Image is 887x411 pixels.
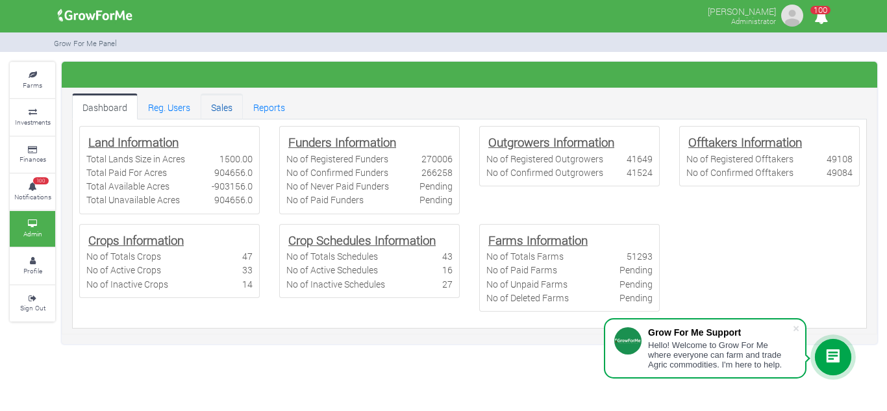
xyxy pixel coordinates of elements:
p: [PERSON_NAME] [708,3,776,18]
div: Pending [619,263,653,277]
div: 266258 [421,166,453,179]
small: Profile [23,266,42,275]
small: Admin [23,229,42,238]
a: Sales [201,93,243,119]
div: 904656.0 [214,166,253,179]
img: growforme image [53,3,137,29]
a: Farms [10,62,55,98]
div: No of Confirmed Offtakers [686,166,793,179]
small: Administrator [731,16,776,26]
b: Land Information [88,134,179,150]
div: No of Paid Funders [286,193,364,206]
div: Total Paid For Acres [86,166,167,179]
div: Hello! Welcome to Grow For Me where everyone can farm and trade Agric commodities. I'm here to help. [648,340,792,369]
div: 47 [242,249,253,263]
div: No of Confirmed Outgrowers [486,166,603,179]
div: Grow For Me Support [648,327,792,338]
div: No of Inactive Schedules [286,277,385,291]
div: 14 [242,277,253,291]
div: No of Registered Outgrowers [486,152,603,166]
div: No of Totals Farms [486,249,564,263]
a: Sign Out [10,286,55,321]
div: 1500.00 [219,152,253,166]
a: Reports [243,93,295,119]
div: Total Unavailable Acres [86,193,180,206]
div: -903156.0 [212,179,253,193]
b: Farms Information [488,232,588,248]
div: 270006 [421,152,453,166]
b: Outgrowers Information [488,134,614,150]
div: Pending [619,291,653,305]
div: No of Inactive Crops [86,277,168,291]
small: Grow For Me Panel [54,38,117,48]
small: Investments [15,118,51,127]
div: Pending [419,193,453,206]
div: No of Registered Offtakers [686,152,793,166]
div: 51293 [627,249,653,263]
b: Crops Information [88,232,184,248]
small: Farms [23,81,42,90]
div: 49108 [827,152,853,166]
div: No of Never Paid Funders [286,179,389,193]
span: 100 [810,6,831,14]
img: growforme image [779,3,805,29]
div: No of Unpaid Farms [486,277,568,291]
div: No of Registered Funders [286,152,388,166]
a: Investments [10,99,55,135]
b: Crop Schedules Information [288,232,436,248]
a: 100 Notifications [10,174,55,210]
div: No of Active Schedules [286,263,378,277]
div: No of Paid Farms [486,263,557,277]
div: No of Deleted Farms [486,291,569,305]
div: 43 [442,249,453,263]
b: Offtakers Information [688,134,802,150]
div: 904656.0 [214,193,253,206]
a: 100 [808,12,834,25]
div: 41649 [627,152,653,166]
small: Sign Out [20,303,45,312]
div: No of Totals Schedules [286,249,378,263]
div: 33 [242,263,253,277]
div: No of Confirmed Funders [286,166,388,179]
div: Pending [619,277,653,291]
b: Funders Information [288,134,396,150]
a: Reg. Users [138,93,201,119]
div: No of Active Crops [86,263,161,277]
div: 16 [442,263,453,277]
span: 100 [33,177,49,185]
a: Admin [10,211,55,247]
div: No of Totals Crops [86,249,161,263]
div: Total Available Acres [86,179,169,193]
small: Finances [19,155,46,164]
a: Dashboard [72,93,138,119]
div: 41524 [627,166,653,179]
div: Pending [419,179,453,193]
div: 49084 [827,166,853,179]
i: Notifications [808,3,834,32]
small: Notifications [14,192,51,201]
a: Finances [10,137,55,173]
a: Profile [10,248,55,284]
div: 27 [442,277,453,291]
div: Total Lands Size in Acres [86,152,185,166]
